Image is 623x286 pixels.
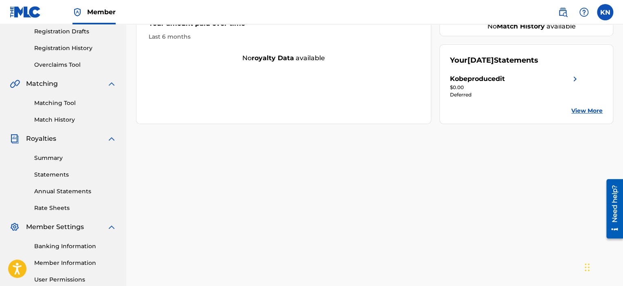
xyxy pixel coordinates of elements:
[582,247,623,286] iframe: Chat Widget
[34,154,116,162] a: Summary
[34,242,116,251] a: Banking Information
[597,4,613,20] div: User Menu
[450,74,580,98] a: Kobeproduceditright chevron icon$0.00Deferred
[149,19,419,33] div: Your amount paid over time
[555,4,571,20] a: Public Search
[576,4,592,20] div: Help
[107,134,116,144] img: expand
[149,33,419,41] div: Last 6 months
[600,176,623,242] iframe: Resource Center
[34,187,116,196] a: Annual Statements
[34,259,116,267] a: Member Information
[107,222,116,232] img: expand
[136,53,431,63] div: No available
[497,22,545,30] strong: Match History
[570,74,580,84] img: right chevron icon
[34,44,116,52] a: Registration History
[450,91,580,98] div: Deferred
[558,7,568,17] img: search
[34,99,116,107] a: Matching Tool
[34,61,116,69] a: Overclaims Tool
[571,107,603,115] a: View More
[10,134,20,144] img: Royalties
[26,222,84,232] span: Member Settings
[26,79,58,89] span: Matching
[460,22,603,31] div: No available
[34,170,116,179] a: Statements
[450,55,538,66] div: Your Statements
[34,204,116,212] a: Rate Sheets
[450,74,505,84] div: Kobeproducedit
[34,27,116,36] a: Registration Drafts
[107,79,116,89] img: expand
[450,84,580,91] div: $0.00
[87,7,116,17] span: Member
[10,222,20,232] img: Member Settings
[579,7,589,17] img: help
[582,247,623,286] div: Chatwidget
[467,56,494,65] span: [DATE]
[26,134,56,144] span: Royalties
[10,79,20,89] img: Matching
[252,54,294,62] strong: royalty data
[10,6,41,18] img: MLC Logo
[34,275,116,284] a: User Permissions
[34,116,116,124] a: Match History
[585,255,590,279] div: Slepen
[72,7,82,17] img: Top Rightsholder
